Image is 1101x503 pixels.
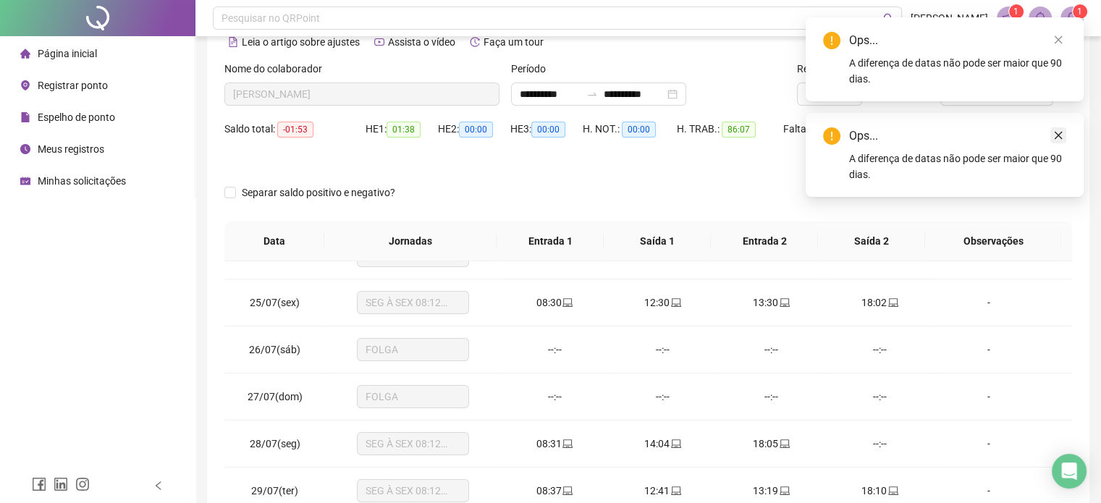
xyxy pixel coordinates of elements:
[366,386,460,407] span: FOLGA
[366,121,438,138] div: HE 1:
[620,483,706,499] div: 12:41
[945,295,1031,310] div: -
[251,485,298,496] span: 29/07(ter)
[38,111,115,123] span: Espelho de ponto
[561,486,573,496] span: laptop
[838,436,923,452] div: --:--
[277,122,313,138] span: -01:53
[670,297,681,308] span: laptop
[670,486,681,496] span: laptop
[228,37,238,47] span: file-text
[849,55,1066,87] div: A diferença de datas não pode ser maior que 90 dias.
[1050,127,1066,143] a: Close
[778,439,790,449] span: laptop
[242,36,360,48] span: Leia o artigo sobre ajustes
[512,389,597,405] div: --:--
[510,121,583,138] div: HE 3:
[38,80,108,91] span: Registrar ponto
[945,436,1031,452] div: -
[729,483,814,499] div: 13:19
[1052,454,1087,489] div: Open Intercom Messenger
[224,221,324,261] th: Data
[38,48,97,59] span: Página inicial
[823,32,840,49] span: exclamation-circle
[561,439,573,449] span: laptop
[324,221,497,261] th: Jornadas
[586,88,598,100] span: swap-right
[470,37,480,47] span: history
[677,121,782,138] div: H. TRAB.:
[224,61,332,77] label: Nome do colaborador
[531,122,565,138] span: 00:00
[729,295,814,310] div: 13:30
[1061,7,1083,29] img: 93266
[512,295,597,310] div: 08:30
[20,144,30,154] span: clock-circle
[670,439,681,449] span: laptop
[849,127,1066,145] div: Ops...
[511,61,555,77] label: Período
[497,221,604,261] th: Entrada 1
[366,339,460,360] span: FOLGA
[20,176,30,186] span: schedule
[945,342,1031,358] div: -
[233,83,491,105] span: HELEN ANDRESA VIVEIROS ALMEIDA
[20,80,30,90] span: environment
[945,389,1031,405] div: -
[620,389,706,405] div: --:--
[711,221,818,261] th: Entrada 2
[1034,12,1047,25] span: bell
[249,344,300,355] span: 26/07(sáb)
[1077,7,1082,17] span: 1
[604,221,711,261] th: Saída 1
[512,436,597,452] div: 08:31
[778,297,790,308] span: laptop
[1050,32,1066,48] a: Close
[887,297,898,308] span: laptop
[838,483,923,499] div: 18:10
[366,480,460,502] span: SEG À SEX 08:12 ÀS 18:00 - INTERV 12:00 ÀS 13:00
[586,88,598,100] span: to
[512,483,597,499] div: 08:37
[38,143,104,155] span: Meus registros
[945,483,1031,499] div: -
[849,32,1066,49] div: Ops...
[778,486,790,496] span: laptop
[729,436,814,452] div: 18:05
[1013,7,1018,17] span: 1
[484,36,544,48] span: Faça um tour
[561,297,573,308] span: laptop
[818,221,925,261] th: Saída 2
[459,122,493,138] span: 00:00
[374,37,384,47] span: youtube
[925,221,1061,261] th: Observações
[366,292,460,313] span: SEG À SEX 08:12 ÀS 18:00 - INTERV 12:00 ÀS 13:00
[54,477,68,491] span: linkedin
[250,297,300,308] span: 25/07(sex)
[1053,35,1063,45] span: close
[32,477,46,491] span: facebook
[883,13,894,24] span: search
[729,389,814,405] div: --:--
[366,433,460,455] span: SEG À SEX 08:12 ÀS 18:00 - INTERV 12:00 ÀS 13:00
[838,342,923,358] div: --:--
[797,61,852,77] span: Registros
[224,121,366,138] div: Saldo total:
[388,36,455,48] span: Assista o vídeo
[849,151,1066,182] div: A diferença de datas não pode ser maior que 90 dias.
[1002,12,1015,25] span: notification
[729,342,814,358] div: --:--
[38,175,126,187] span: Minhas solicitações
[248,391,303,402] span: 27/07(dom)
[620,436,706,452] div: 14:04
[937,233,1050,249] span: Observações
[438,121,510,138] div: HE 2:
[20,112,30,122] span: file
[838,295,923,310] div: 18:02
[722,122,756,138] span: 86:07
[911,10,988,26] span: [PERSON_NAME]
[236,185,401,200] span: Separar saldo positivo e negativo?
[1073,4,1087,19] sup: Atualize o seu contato no menu Meus Dados
[1009,4,1024,19] sup: 1
[250,438,300,449] span: 28/07(seg)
